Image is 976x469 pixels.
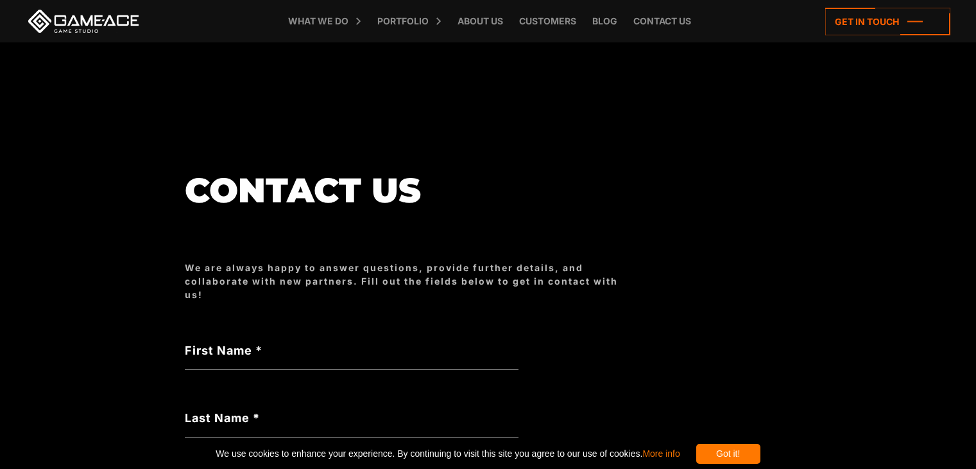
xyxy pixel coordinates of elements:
span: We use cookies to enhance your experience. By continuing to visit this site you agree to our use ... [216,444,680,464]
a: More info [642,448,680,459]
div: We are always happy to answer questions, provide further details, and collaborate with new partne... [185,261,634,302]
div: Got it! [696,444,760,464]
h1: Contact us [185,172,634,209]
label: First Name * [185,342,518,359]
a: Get in touch [825,8,950,35]
label: Last Name * [185,409,518,427]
